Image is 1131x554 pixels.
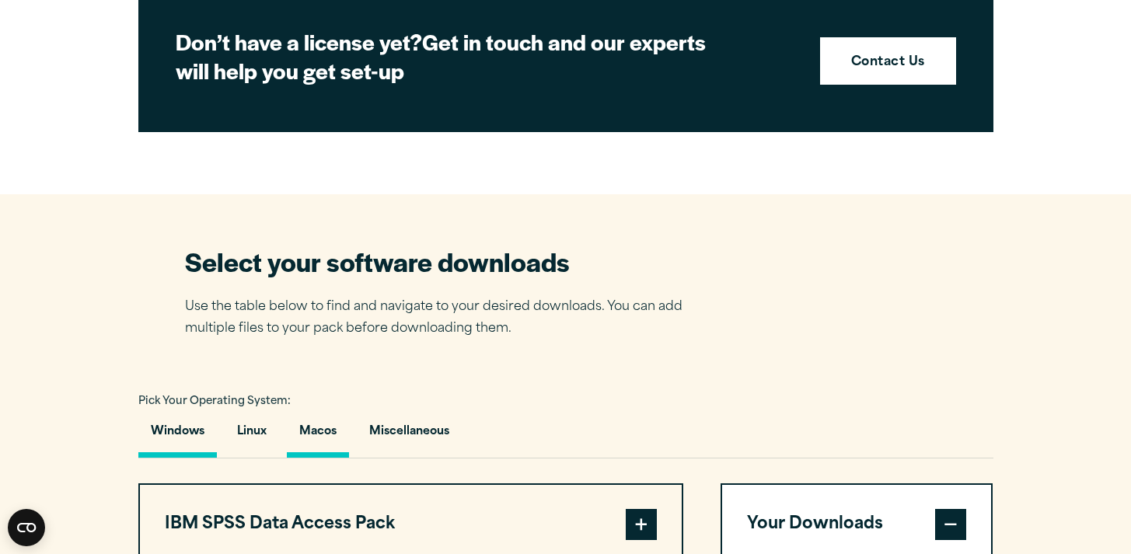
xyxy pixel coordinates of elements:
a: Contact Us [820,37,956,85]
button: Macos [287,413,349,458]
h2: Get in touch and our experts will help you get set-up [176,27,720,85]
h2: Select your software downloads [185,244,706,279]
button: Open CMP widget [8,509,45,546]
strong: Contact Us [851,53,925,73]
button: Windows [138,413,217,458]
span: Pick Your Operating System: [138,396,291,406]
p: Use the table below to find and navigate to your desired downloads. You can add multiple files to... [185,296,706,341]
button: Linux [225,413,279,458]
strong: Don’t have a license yet? [176,26,422,57]
button: Miscellaneous [357,413,462,458]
